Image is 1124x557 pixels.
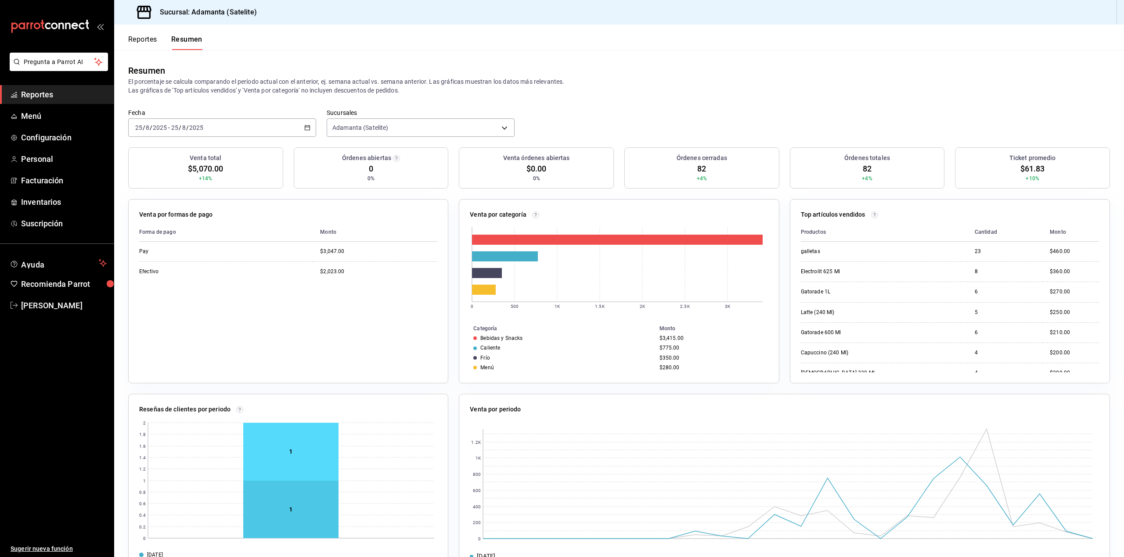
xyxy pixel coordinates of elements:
text: 1.4 [139,455,146,460]
span: Recomienda Parrot [21,278,107,290]
h3: Órdenes cerradas [677,154,727,163]
div: 8 [975,268,1036,275]
button: Resumen [171,35,202,50]
span: 0 [369,163,373,175]
h3: Órdenes abiertas [342,154,391,163]
div: Bebidas y Snacks [480,335,522,341]
div: Menú [480,364,494,371]
input: ---- [152,124,167,131]
label: Sucursales [327,110,515,116]
text: 0.2 [139,525,146,529]
th: Monto [313,223,437,242]
text: 1.6 [139,444,146,449]
text: 400 [473,504,481,509]
div: Gatorade 1L [801,288,889,296]
p: El porcentaje se calcula comparando el período actual con el anterior, ej. semana actual vs. sema... [128,77,1110,95]
button: Reportes [128,35,157,50]
th: Forma de pago [139,223,313,242]
text: 0 [478,536,481,541]
text: 200 [473,520,481,525]
span: Menú [21,110,107,122]
th: Cantidad [968,223,1043,242]
text: 0.6 [139,501,146,506]
div: navigation tabs [128,35,202,50]
div: 4 [975,349,1036,357]
span: +4% [697,175,707,182]
div: Resumen [128,64,165,77]
input: -- [171,124,179,131]
h3: Venta total [190,154,221,163]
p: Venta por categoría [470,210,526,219]
text: 2.5K [681,304,690,309]
span: +4% [862,175,872,182]
div: $250.00 [1050,309,1099,316]
input: ---- [189,124,204,131]
text: 0 [471,304,473,309]
text: 0.4 [139,513,146,518]
div: $350.00 [659,355,765,361]
div: Pay [139,248,227,255]
span: $61.83 [1020,163,1045,175]
span: [PERSON_NAME] [21,300,107,311]
div: $200.00 [1050,349,1099,357]
h3: Órdenes totales [844,154,890,163]
text: 1.2K [472,440,481,445]
h3: Venta órdenes abiertas [503,154,570,163]
p: Top artículos vendidos [801,210,865,219]
div: [DEMOGRAPHIC_DATA] 330 Ml [801,369,889,377]
div: $2,023.00 [320,268,437,275]
div: Efectivo [139,268,227,275]
div: $280.00 [659,364,765,371]
span: $0.00 [526,163,547,175]
div: Caliente [480,345,500,351]
th: Monto [656,324,779,333]
span: Configuración [21,132,107,143]
label: Fecha [128,110,316,116]
div: Gatorade 600 Ml [801,329,889,336]
div: $460.00 [1050,248,1099,255]
button: Pregunta a Parrot AI [10,53,108,71]
span: Reportes [21,89,107,100]
span: Inventarios [21,196,107,208]
input: -- [182,124,186,131]
span: Sugerir nueva función [11,544,107,553]
th: Productos [801,223,968,242]
text: 0.8 [139,490,146,495]
th: Monto [1043,223,1099,242]
span: +14% [199,175,213,182]
text: 3K [725,304,731,309]
span: / [143,124,145,131]
div: Capuccino (240 Ml) [801,349,889,357]
p: Reseñas de clientes por periodo [139,405,231,414]
h3: Ticket promedio [1009,154,1056,163]
text: 800 [473,472,481,477]
text: 0 [143,536,146,541]
div: $360.00 [1050,268,1099,275]
span: Suscripción [21,218,107,229]
text: 1.5K [595,304,605,309]
span: $5,070.00 [188,163,223,175]
span: 82 [863,163,872,175]
text: 600 [473,488,481,493]
text: 1K [476,456,481,461]
div: $775.00 [659,345,765,351]
input: -- [145,124,150,131]
text: 1 [143,478,146,483]
div: Latte (240 Ml) [801,309,889,316]
a: Pregunta a Parrot AI [6,64,108,73]
span: 0% [533,175,540,182]
span: / [179,124,181,131]
text: 1K [555,304,560,309]
div: 5 [975,309,1036,316]
span: +10% [1026,175,1039,182]
div: 6 [975,288,1036,296]
th: Categoría [459,324,656,333]
span: Pregunta a Parrot AI [24,57,94,67]
span: / [186,124,189,131]
text: 2 [143,421,146,425]
div: 23 [975,248,1036,255]
div: $3,415.00 [659,335,765,341]
p: Venta por formas de pago [139,210,213,219]
span: Adamanta (Satelite) [332,123,389,132]
button: open_drawer_menu [97,23,104,30]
